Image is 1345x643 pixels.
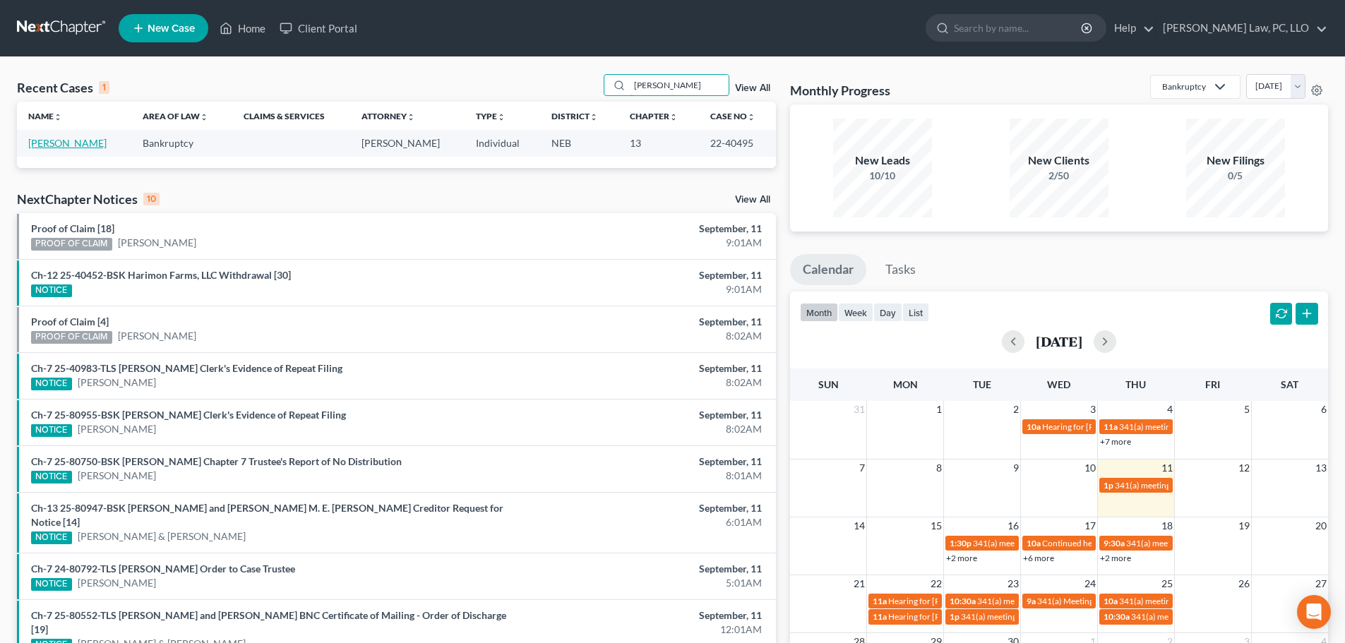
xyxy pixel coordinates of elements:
h2: [DATE] [1036,334,1082,349]
i: unfold_more [747,113,755,121]
a: +7 more [1100,436,1131,447]
span: Sun [818,378,839,390]
i: unfold_more [497,113,506,121]
a: +2 more [946,553,977,563]
span: 21 [852,575,866,592]
span: 11a [873,596,887,606]
a: Ch-7 25-80955-BSK [PERSON_NAME] Clerk's Evidence of Repeat Filing [31,409,346,421]
div: 8:01AM [527,469,762,483]
span: 25 [1160,575,1174,592]
span: 20 [1314,517,1328,534]
td: NEB [540,130,618,156]
span: 1 [935,401,943,418]
span: 9a [1027,596,1036,606]
div: 10 [143,193,160,205]
span: 16 [1006,517,1020,534]
span: Hearing for [PERSON_NAME] Land & Cattle [888,611,1048,622]
a: Ch-7 25-80750-BSK [PERSON_NAME] Chapter 7 Trustee's Report of No Distribution [31,455,402,467]
a: Calendar [790,254,866,285]
td: [PERSON_NAME] [350,130,465,156]
a: Tasks [873,254,928,285]
a: [PERSON_NAME] [118,329,196,343]
a: Ch-7 25-80552-TLS [PERSON_NAME] and [PERSON_NAME] BNC Certificate of Mailing - Order of Discharge... [31,609,506,635]
div: 6:01AM [527,515,762,529]
a: [PERSON_NAME] [78,469,156,483]
a: [PERSON_NAME] Law, PC, LLO [1156,16,1327,41]
a: Proof of Claim [4] [31,316,109,327]
button: month [800,303,838,322]
a: Districtunfold_more [551,111,598,121]
span: 341(a) meeting for [PERSON_NAME] [973,538,1109,548]
a: Ch-7 24-80792-TLS [PERSON_NAME] Order to Case Trustee [31,563,295,575]
span: 341(a) meeting for [PERSON_NAME] [961,611,1097,622]
a: +2 more [1100,553,1131,563]
span: 10:30a [950,596,976,606]
a: [PERSON_NAME] [78,576,156,590]
td: Individual [465,130,540,156]
span: 341(a) Meeting for [PERSON_NAME] and [PERSON_NAME] [1037,596,1257,606]
span: 24 [1083,575,1097,592]
div: New Clients [1010,152,1108,169]
span: 10:30a [1104,611,1130,622]
span: 27 [1314,575,1328,592]
div: 0/5 [1186,169,1285,183]
div: PROOF OF CLAIM [31,331,112,344]
a: [PERSON_NAME] [118,236,196,250]
span: 10a [1027,421,1041,432]
span: 7 [858,459,866,476]
i: unfold_more [54,113,62,121]
span: 341(a) meeting for [PERSON_NAME] [1119,596,1255,606]
a: Nameunfold_more [28,111,62,121]
span: 4 [1166,401,1174,418]
span: 26 [1237,575,1251,592]
a: Area of Lawunfold_more [143,111,208,121]
div: Recent Cases [17,79,109,96]
a: Ch-7 25-40983-TLS [PERSON_NAME] Clerk's Evidence of Repeat Filing [31,362,342,374]
div: Bankruptcy [1162,80,1206,92]
button: list [902,303,929,322]
div: 8:02AM [527,375,762,390]
td: 13 [618,130,699,156]
a: View All [735,83,770,93]
div: 5:01AM [527,576,762,590]
div: NOTICE [31,531,72,544]
div: September, 11 [527,501,762,515]
a: Help [1107,16,1154,41]
span: 22 [929,575,943,592]
div: September, 11 [527,608,762,623]
div: NextChapter Notices [17,191,160,208]
a: Home [213,16,273,41]
i: unfold_more [200,113,208,121]
span: Wed [1047,378,1070,390]
span: 17 [1083,517,1097,534]
span: 9:30a [1104,538,1125,548]
span: 14 [852,517,866,534]
span: 1p [950,611,960,622]
div: New Leads [833,152,932,169]
span: 12 [1237,459,1251,476]
div: September, 11 [527,315,762,329]
div: September, 11 [527,268,762,282]
a: Typeunfold_more [476,111,506,121]
td: 22-40495 [699,130,776,156]
span: 11a [873,611,887,622]
a: [PERSON_NAME] & [PERSON_NAME] [78,529,246,543]
span: 341(a) meeting for [PERSON_NAME] [977,596,1113,606]
a: Ch-13 25-80947-BSK [PERSON_NAME] and [PERSON_NAME] M. E. [PERSON_NAME] Creditor Request for Notic... [31,502,503,528]
span: 1p [1104,480,1113,491]
a: Client Portal [273,16,364,41]
div: September, 11 [527,408,762,422]
span: Fri [1205,378,1220,390]
div: NOTICE [31,424,72,437]
i: unfold_more [590,113,598,121]
div: 12:01AM [527,623,762,637]
td: Bankruptcy [131,130,232,156]
span: Continued hearing for [PERSON_NAME] [1042,538,1192,548]
div: September, 11 [527,361,762,375]
span: Thu [1125,378,1146,390]
div: NOTICE [31,471,72,483]
span: 341(a) meeting for [PERSON_NAME] & [PERSON_NAME] [1119,421,1330,432]
span: Tue [973,378,991,390]
div: 10/10 [833,169,932,183]
span: 10a [1027,538,1041,548]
